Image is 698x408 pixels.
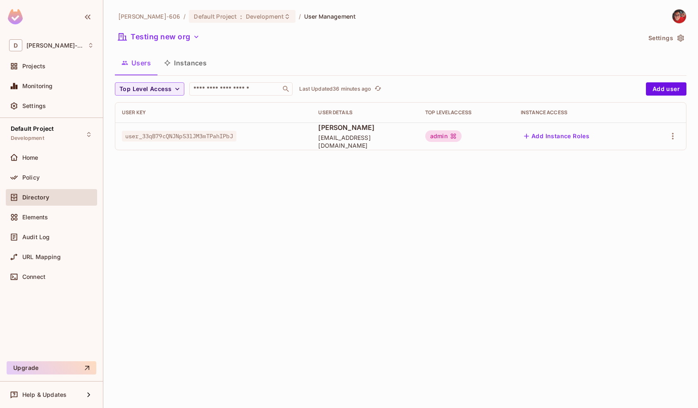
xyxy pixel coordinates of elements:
[115,82,184,96] button: Top Level Access
[9,39,22,51] span: D
[425,130,462,142] div: admin
[194,12,237,20] span: Default Project
[22,391,67,398] span: Help & Updates
[374,85,381,93] span: refresh
[22,83,53,89] span: Monitoring
[521,109,638,116] div: Instance Access
[157,53,213,73] button: Instances
[22,274,45,280] span: Connect
[371,84,383,94] span: Click to refresh data
[22,214,48,221] span: Elements
[672,10,686,23] img: Tori
[115,53,157,73] button: Users
[183,12,186,20] li: /
[26,42,83,49] span: Workspace: Doug-606
[22,234,50,240] span: Audit Log
[22,63,45,70] span: Projects
[122,131,236,142] span: user_33qB79cQNJNpS3lJM3mTPahIPbJ
[299,12,301,20] li: /
[119,84,172,94] span: Top Level Access
[11,135,44,142] span: Development
[7,361,96,374] button: Upgrade
[246,12,284,20] span: Development
[304,12,356,20] span: User Management
[299,86,371,92] p: Last Updated 36 minutes ago
[646,82,686,96] button: Add user
[11,125,54,132] span: Default Project
[8,9,23,24] img: SReyMgAAAABJRU5ErkJggg==
[318,109,412,116] div: User Details
[318,134,412,149] span: [EMAIL_ADDRESS][DOMAIN_NAME]
[115,30,203,43] button: Testing new org
[22,174,40,181] span: Policy
[118,12,180,20] span: the active workspace
[318,123,412,132] span: [PERSON_NAME]
[521,130,593,143] button: Add Instance Roles
[425,109,507,116] div: Top Level Access
[373,84,383,94] button: refresh
[22,194,49,201] span: Directory
[22,103,46,109] span: Settings
[22,254,61,260] span: URL Mapping
[645,31,686,45] button: Settings
[240,13,243,20] span: :
[22,154,38,161] span: Home
[122,109,305,116] div: User Key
